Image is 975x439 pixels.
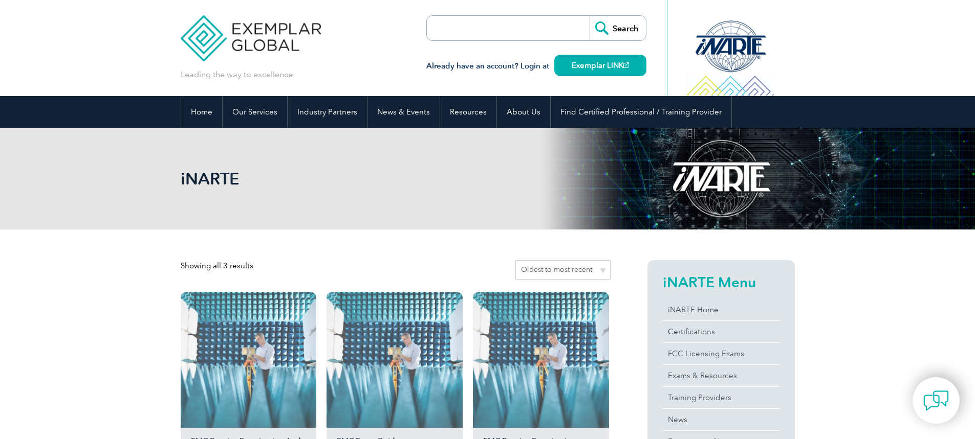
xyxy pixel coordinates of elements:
[367,96,440,128] a: News & Events
[623,62,629,68] img: open_square.png
[181,169,574,189] h1: iNARTE
[551,96,731,128] a: Find Certified Professional / Training Provider
[497,96,550,128] a: About Us
[426,60,646,73] h3: Already have an account? Login at
[663,321,779,342] a: Certifications
[473,292,609,428] img: EMC Practice Examination
[663,387,779,408] a: Training Providers
[663,365,779,386] a: Exams & Resources
[181,260,253,271] p: Showing all 3 results
[663,409,779,430] a: News
[288,96,367,128] a: Industry Partners
[515,260,611,280] select: Shop order
[223,96,287,128] a: Our Services
[181,69,293,80] p: Leading the way to excellence
[923,388,949,413] img: contact-chat.png
[554,55,646,76] a: Exemplar LINK
[440,96,496,128] a: Resources
[663,274,779,290] h2: iNARTE Menu
[181,96,222,128] a: Home
[663,343,779,364] a: FCC Licensing Exams
[181,292,317,428] img: EMC Practice Examination And Exam Guide Bundle
[663,299,779,320] a: iNARTE Home
[327,292,463,428] img: EMC Exam Guide
[590,16,646,40] input: Search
